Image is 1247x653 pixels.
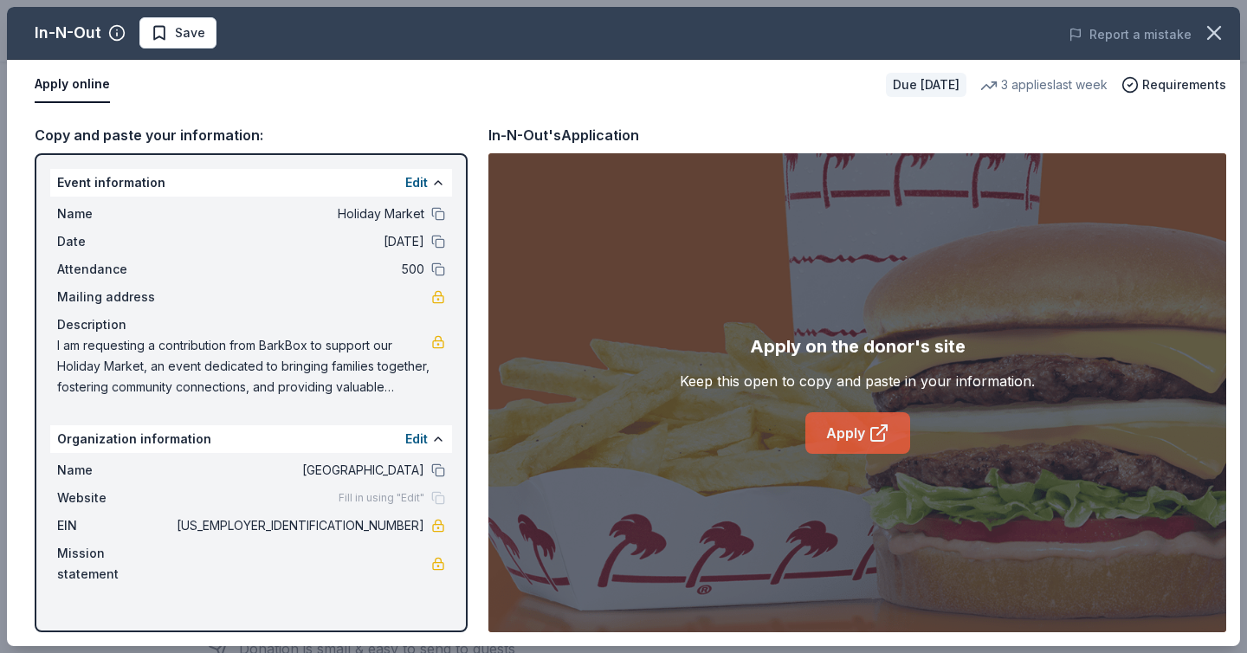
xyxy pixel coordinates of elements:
[980,74,1108,95] div: 3 applies last week
[139,17,216,48] button: Save
[405,172,428,193] button: Edit
[50,425,452,453] div: Organization information
[339,491,424,505] span: Fill in using "Edit"
[680,371,1035,391] div: Keep this open to copy and paste in your information.
[57,287,173,307] span: Mailing address
[173,515,424,536] span: [US_EMPLOYER_IDENTIFICATION_NUMBER]
[488,124,639,146] div: In-N-Out's Application
[57,314,445,335] div: Description
[1069,24,1192,45] button: Report a mistake
[35,67,110,103] button: Apply online
[35,124,468,146] div: Copy and paste your information:
[57,543,173,585] span: Mission statement
[886,73,966,97] div: Due [DATE]
[57,460,173,481] span: Name
[175,23,205,43] span: Save
[750,333,966,360] div: Apply on the donor's site
[405,429,428,449] button: Edit
[173,259,424,280] span: 500
[805,412,910,454] a: Apply
[57,515,173,536] span: EIN
[57,231,173,252] span: Date
[35,19,101,47] div: In-N-Out
[1121,74,1226,95] button: Requirements
[173,204,424,224] span: Holiday Market
[173,231,424,252] span: [DATE]
[57,259,173,280] span: Attendance
[50,169,452,197] div: Event information
[57,204,173,224] span: Name
[173,460,424,481] span: [GEOGRAPHIC_DATA]
[1142,74,1226,95] span: Requirements
[57,335,431,398] span: I am requesting a contribution from BarkBox to support our Holiday Market, an event dedicated to ...
[57,488,173,508] span: Website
